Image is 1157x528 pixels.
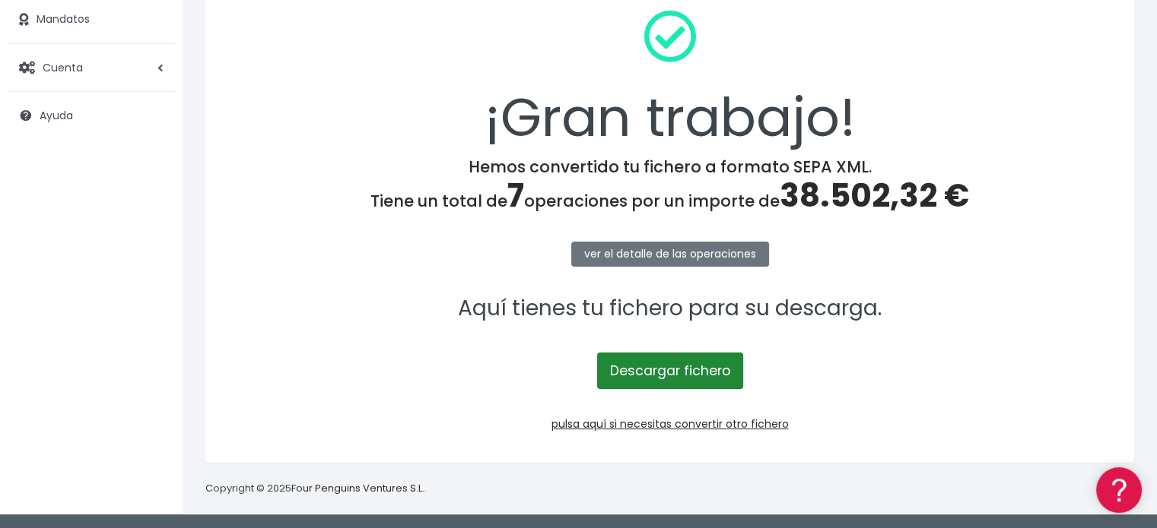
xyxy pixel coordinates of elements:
a: pulsa aquí si necesitas convertir otro fichero [551,416,789,432]
span: Cuenta [43,59,83,74]
p: Aquí tienes tu fichero para su descarga. [225,292,1114,326]
a: Four Penguins Ventures S.L. [291,481,424,495]
h4: Hemos convertido tu fichero a formato SEPA XML. Tiene un total de operaciones por un importe de [225,157,1114,215]
a: Mandatos [8,4,175,36]
span: Ayuda [40,108,73,123]
a: ver el detalle de las operaciones [571,242,769,267]
a: Cuenta [8,52,175,84]
a: Descargar fichero [597,353,743,389]
p: Copyright © 2025 . [205,481,427,497]
a: Ayuda [8,100,175,131]
span: 38.502,32 € [780,173,969,218]
span: 7 [507,173,524,218]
